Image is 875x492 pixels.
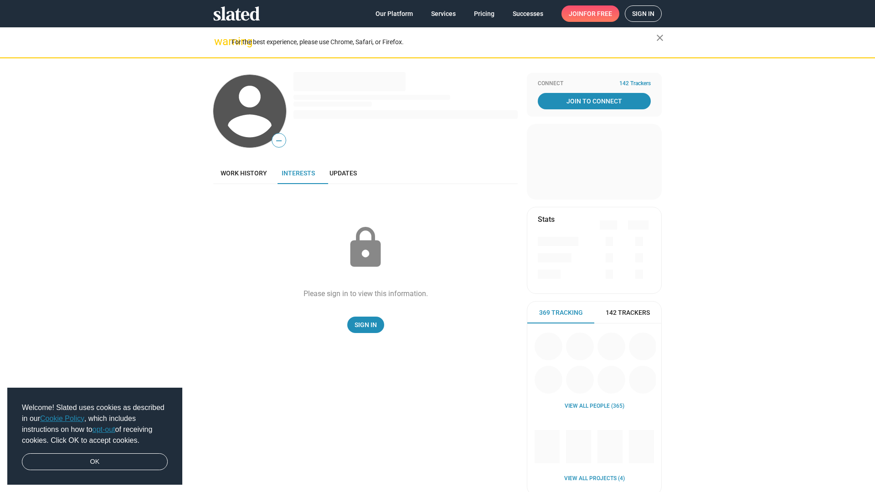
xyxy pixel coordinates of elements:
span: 142 Trackers [606,308,650,317]
span: Join To Connect [540,93,649,109]
div: Connect [538,80,651,87]
a: Joinfor free [561,5,619,22]
span: Successes [513,5,543,22]
span: Services [431,5,456,22]
a: View all People (365) [565,403,624,410]
span: Pricing [474,5,494,22]
mat-icon: close [654,32,665,43]
span: Welcome! Slated uses cookies as described in our , which includes instructions on how to of recei... [22,402,168,446]
a: Sign in [625,5,662,22]
span: 369 Tracking [539,308,583,317]
a: Our Platform [368,5,420,22]
span: — [272,135,286,147]
a: Pricing [467,5,502,22]
a: View all Projects (4) [564,475,625,482]
mat-card-title: Stats [538,215,555,224]
a: Join To Connect [538,93,651,109]
a: Updates [322,162,364,184]
a: Successes [505,5,551,22]
a: Cookie Policy [40,415,84,422]
span: Updates [329,169,357,177]
span: 142 Trackers [619,80,651,87]
a: Work history [213,162,274,184]
span: Work history [221,169,267,177]
span: Join [569,5,612,22]
a: opt-out [93,425,115,433]
div: Please sign in to view this information. [304,289,428,298]
a: dismiss cookie message [22,453,168,471]
div: For the best experience, please use Chrome, Safari, or Firefox. [232,36,656,48]
span: Sign In [355,317,377,333]
a: Services [424,5,463,22]
mat-icon: lock [343,225,388,271]
span: for free [583,5,612,22]
a: Interests [274,162,322,184]
span: Our Platform [376,5,413,22]
div: cookieconsent [7,388,182,485]
span: Interests [282,169,315,177]
a: Sign In [347,317,384,333]
span: Sign in [632,6,654,21]
mat-icon: warning [214,36,225,47]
